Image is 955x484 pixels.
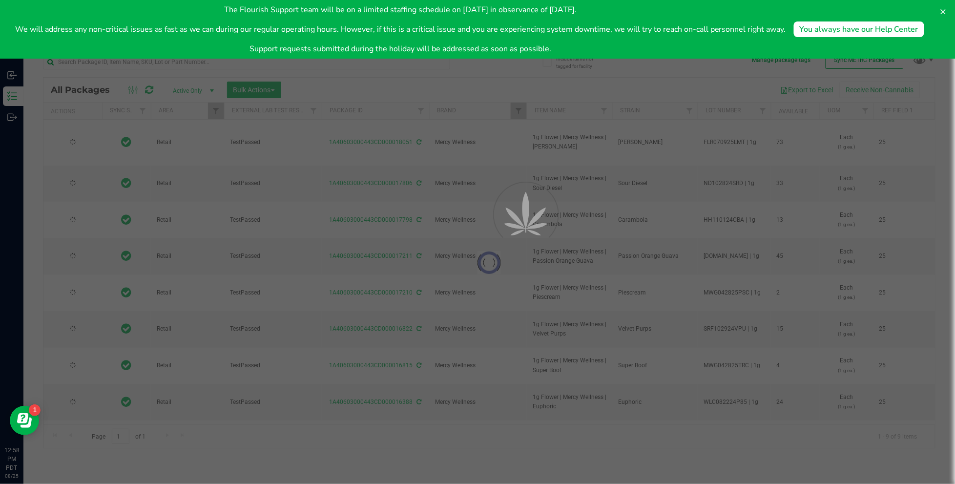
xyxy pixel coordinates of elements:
p: We will address any non-critical issues as fast as we can during our regular operating hours. How... [15,23,786,35]
p: The Flourish Support team will be on a limited staffing schedule on [DATE] in observance of [DATE]. [15,4,786,16]
div: You always have our Help Center [800,23,918,35]
iframe: Resource center unread badge [29,404,41,416]
p: Support requests submitted during the holiday will be addressed as soon as possible. [15,43,786,55]
iframe: Resource center [10,406,39,435]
